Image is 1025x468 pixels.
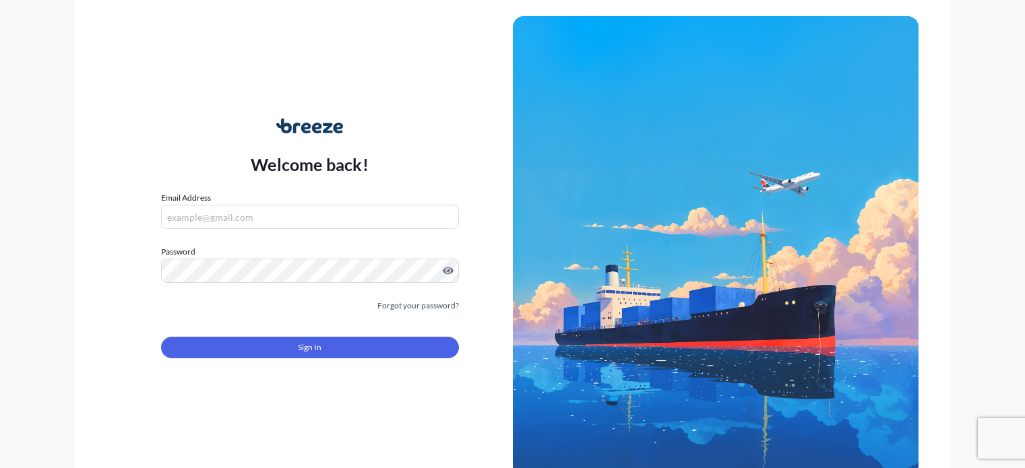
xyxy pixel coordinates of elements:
p: Welcome back! [251,154,369,175]
a: Forgot your password? [377,299,459,312]
span: Sign In [298,341,321,354]
button: Show password [443,265,454,276]
input: example@gmail.com [161,205,459,229]
label: Email Address [161,191,211,205]
button: Sign In [161,337,459,358]
label: Password [161,245,459,259]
